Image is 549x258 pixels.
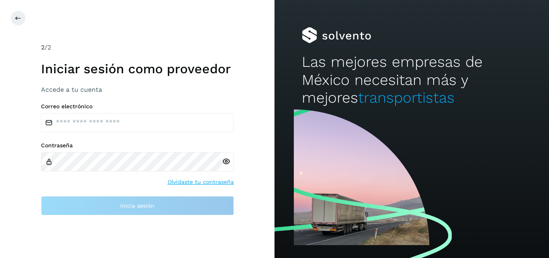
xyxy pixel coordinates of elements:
div: /2 [41,43,234,52]
span: 2 [41,43,45,51]
span: transportistas [358,89,455,106]
label: Correo electrónico [41,103,234,110]
h3: Accede a tu cuenta [41,86,234,93]
span: Inicia sesión [120,203,154,208]
a: Olvidaste tu contraseña [168,178,234,186]
h2: Las mejores empresas de México necesitan más y mejores [302,53,521,107]
button: Inicia sesión [41,196,234,215]
h1: Iniciar sesión como proveedor [41,61,234,76]
label: Contraseña [41,142,234,149]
